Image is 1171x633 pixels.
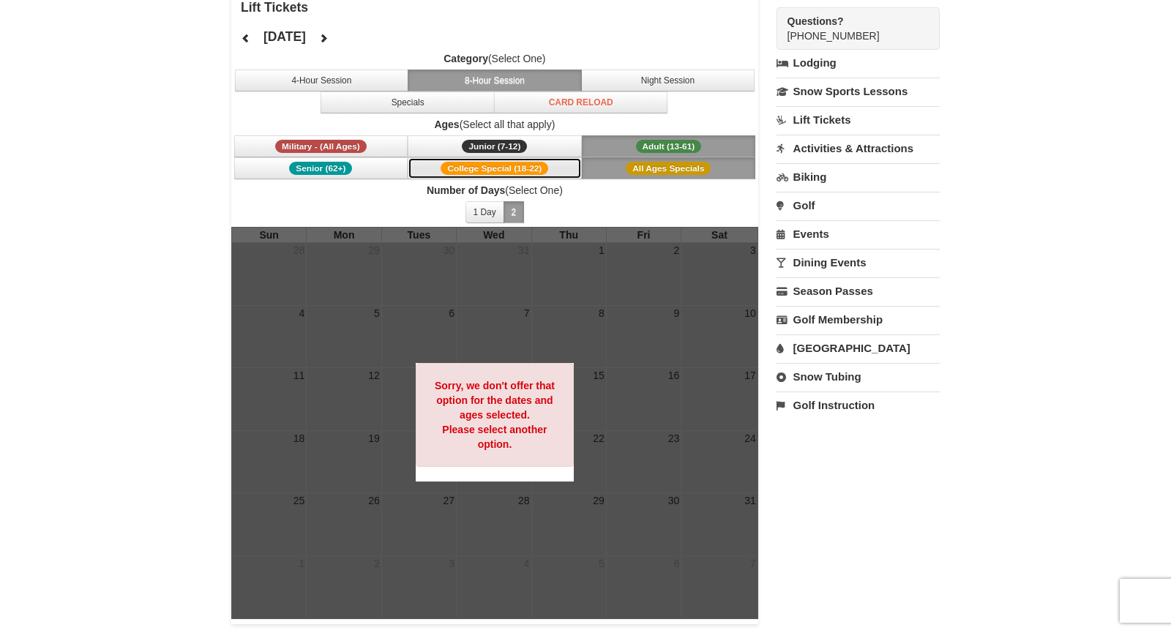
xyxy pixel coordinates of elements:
button: College Special (18-22) [408,157,582,179]
button: Senior (62+) [234,157,408,179]
button: Junior (7-12) [408,135,582,157]
a: Events [777,220,940,247]
a: Activities & Attractions [777,135,940,162]
span: College Special (18-22) [441,162,548,175]
label: (Select One) [231,51,758,66]
a: Golf [777,192,940,219]
button: 4-Hour Session [235,70,409,91]
strong: Ages [434,119,459,130]
h4: [DATE] [263,29,306,44]
button: 1 Day [465,201,504,223]
a: Dining Events [777,249,940,276]
button: Card Reload [494,91,668,113]
a: Golf Instruction [777,392,940,419]
a: Lift Tickets [777,106,940,133]
a: Golf Membership [777,306,940,333]
a: Snow Tubing [777,363,940,390]
span: Military - (All Ages) [275,140,367,153]
label: (Select all that apply) [231,117,758,132]
strong: Number of Days [427,184,505,196]
a: Snow Sports Lessons [777,78,940,105]
button: Specials [321,91,495,113]
strong: Questions? [787,15,844,27]
button: 2 [504,201,525,223]
label: (Select One) [231,183,758,198]
span: Junior (7-12) [462,140,527,153]
strong: Category [444,53,488,64]
button: 8-Hour Session [408,70,582,91]
button: Military - (All Ages) [234,135,408,157]
a: [GEOGRAPHIC_DATA] [777,334,940,362]
span: All Ages Specials [626,162,711,175]
span: Adult (13-61) [636,140,702,153]
span: Senior (62+) [289,162,352,175]
a: Lodging [777,50,940,76]
a: Biking [777,163,940,190]
button: Night Session [581,70,755,91]
button: All Ages Specials [582,157,756,179]
a: Season Passes [777,277,940,304]
span: [PHONE_NUMBER] [787,14,913,42]
strong: Sorry, we don't offer that option for the dates and ages selected. Please select another option. [435,380,555,450]
button: Adult (13-61) [582,135,756,157]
